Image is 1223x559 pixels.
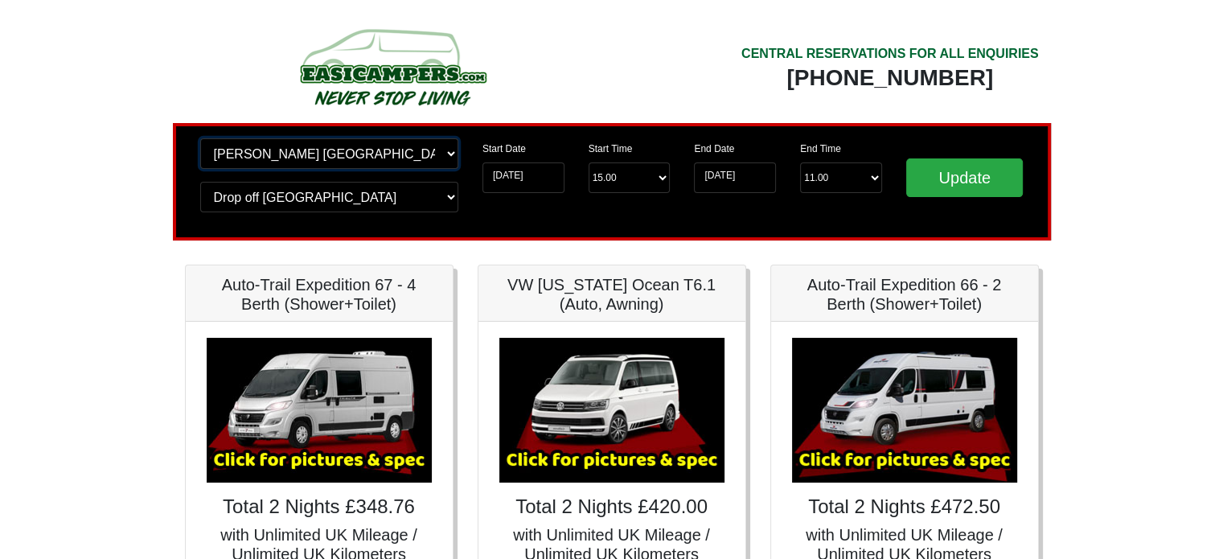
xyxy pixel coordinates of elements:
[499,338,724,483] img: VW California Ocean T6.1 (Auto, Awning)
[787,495,1022,519] h4: Total 2 Nights £472.50
[741,64,1039,92] div: [PHONE_NUMBER]
[800,142,841,156] label: End Time
[207,338,432,483] img: Auto-Trail Expedition 67 - 4 Berth (Shower+Toilet)
[787,275,1022,314] h5: Auto-Trail Expedition 66 - 2 Berth (Shower+Toilet)
[240,23,545,111] img: campers-checkout-logo.png
[495,275,729,314] h5: VW [US_STATE] Ocean T6.1 (Auto, Awning)
[906,158,1024,197] input: Update
[589,142,633,156] label: Start Time
[741,44,1039,64] div: CENTRAL RESERVATIONS FOR ALL ENQUIRIES
[694,162,776,193] input: Return Date
[482,162,564,193] input: Start Date
[792,338,1017,483] img: Auto-Trail Expedition 66 - 2 Berth (Shower+Toilet)
[202,495,437,519] h4: Total 2 Nights £348.76
[495,495,729,519] h4: Total 2 Nights £420.00
[482,142,526,156] label: Start Date
[202,275,437,314] h5: Auto-Trail Expedition 67 - 4 Berth (Shower+Toilet)
[694,142,734,156] label: End Date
